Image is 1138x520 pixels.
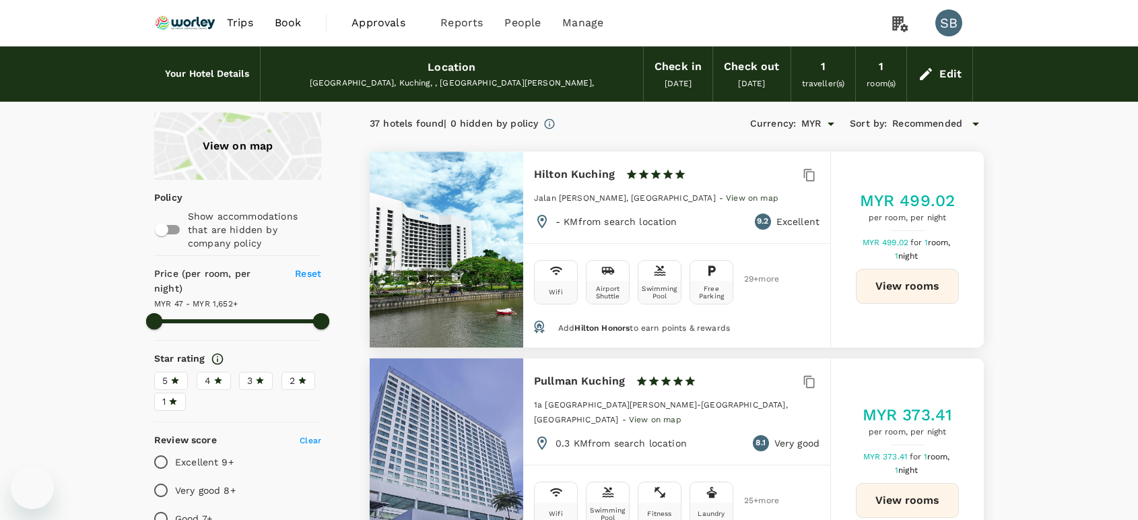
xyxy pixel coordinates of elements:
[534,400,788,424] span: 1a [GEOGRAPHIC_DATA][PERSON_NAME]-[GEOGRAPHIC_DATA], [GEOGRAPHIC_DATA]
[549,510,563,517] div: Wifi
[352,15,419,31] span: Approvals
[744,275,764,284] span: 29 + more
[556,215,677,228] p: - KM from search location
[895,251,920,261] span: 1
[162,395,166,409] span: 1
[154,433,217,448] h6: Review score
[750,117,796,131] h6: Currency :
[175,455,234,469] p: Excellent 9+
[622,415,629,424] span: -
[928,238,951,247] span: room,
[726,192,778,203] a: View on map
[370,117,538,131] div: 37 hotels found | 0 hidden by policy
[205,374,211,388] span: 4
[211,352,224,366] svg: Star ratings are awarded to properties to represent the quality of services, facilities, and amen...
[300,436,321,445] span: Clear
[863,426,953,439] span: per room, per night
[154,8,216,38] img: Ranhill Worley Sdn Bhd
[774,436,819,450] p: Very good
[738,79,765,88] span: [DATE]
[927,452,950,461] span: room,
[863,452,910,461] span: MYR 373.41
[726,193,778,203] span: View on map
[655,57,702,76] div: Check in
[898,465,918,475] span: night
[534,193,716,203] span: Jalan [PERSON_NAME], [GEOGRAPHIC_DATA]
[856,483,959,518] button: View rooms
[724,57,779,76] div: Check out
[290,374,295,388] span: 2
[863,404,953,426] h5: MYR 373.41
[641,285,678,300] div: Swimming Pool
[892,117,962,131] span: Recommended
[693,285,730,300] div: Free Parking
[154,267,279,296] h6: Price (per room, per night)
[910,238,924,247] span: for
[924,452,952,461] span: 1
[154,191,163,204] p: Policy
[850,117,887,131] h6: Sort by :
[589,285,626,300] div: Airport Shuttle
[925,238,953,247] span: 1
[879,57,883,76] div: 1
[895,465,920,475] span: 1
[428,58,475,77] div: Location
[562,15,603,31] span: Manage
[275,15,302,31] span: Book
[863,238,911,247] span: MYR 499.02
[295,268,321,279] span: Reset
[776,215,819,228] p: Excellent
[665,79,692,88] span: [DATE]
[629,415,681,424] span: View on map
[11,466,54,509] iframe: Button to launch messaging window
[821,57,826,76] div: 1
[154,112,321,180] a: View on map
[867,79,896,88] span: room(s)
[744,496,764,505] span: 25 + more
[822,115,840,133] button: Open
[860,190,956,212] h5: MYR 499.02
[860,212,956,225] span: per room, per night
[504,15,541,31] span: People
[935,9,962,36] div: SB
[756,436,765,450] span: 8.1
[629,414,681,424] a: View on map
[574,323,630,333] span: Hilton Honors
[556,436,687,450] p: 0.3 KM from search location
[698,510,725,517] div: Laundry
[558,323,730,333] span: Add to earn points & rewards
[534,165,615,184] h6: Hilton Kuching
[188,209,320,250] p: Show accommodations that are hidden by company policy
[549,288,563,296] div: Wifi
[910,452,923,461] span: for
[175,484,236,497] p: Very good 8+
[719,193,726,203] span: -
[247,374,253,388] span: 3
[939,65,962,84] div: Edit
[757,215,768,228] span: 9.2
[647,510,671,517] div: Fitness
[154,299,238,308] span: MYR 47 - MYR 1,652+
[898,251,918,261] span: night
[440,15,483,31] span: Reports
[856,269,959,304] button: View rooms
[162,374,168,388] span: 5
[534,372,625,391] h6: Pullman Kuching
[227,15,253,31] span: Trips
[154,352,205,366] h6: Star rating
[165,67,249,82] h6: Your Hotel Details
[271,77,632,90] div: [GEOGRAPHIC_DATA], Kuching, , [GEOGRAPHIC_DATA][PERSON_NAME],
[802,79,845,88] span: traveller(s)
